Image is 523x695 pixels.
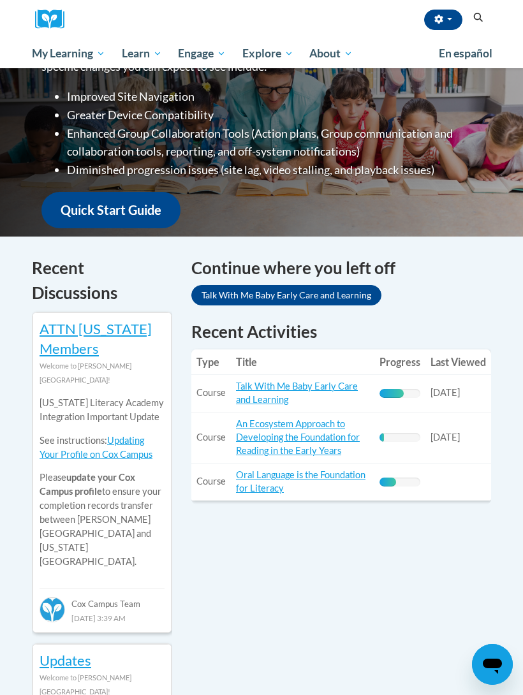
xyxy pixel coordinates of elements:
[40,396,165,424] p: [US_STATE] Literacy Academy Integration Important Update
[196,432,226,443] span: Course
[196,476,226,486] span: Course
[40,588,165,611] div: Cox Campus Team
[439,47,492,60] span: En español
[40,611,165,625] div: [DATE] 3:39 AM
[191,285,381,305] a: Talk With Me Baby Early Care and Learning
[236,418,360,456] a: An Ecosystem Approach to Developing the Foundation for Reading in the Early Years
[472,644,513,685] iframe: Button to launch messaging window
[191,349,231,375] th: Type
[35,10,73,29] a: Cox Campus
[122,46,162,61] span: Learn
[40,652,91,669] a: Updates
[40,359,165,387] div: Welcome to [PERSON_NAME][GEOGRAPHIC_DATA]!
[379,389,404,398] div: Progress, %
[469,10,488,26] button: Search
[231,349,374,375] th: Title
[40,320,152,357] a: ATTN [US_STATE] Members
[22,39,501,68] div: Main menu
[309,46,353,61] span: About
[431,387,460,398] span: [DATE]
[67,161,482,179] li: Diminished progression issues (site lag, video stalling, and playback issues)
[379,478,396,486] div: Progress, %
[302,39,362,68] a: About
[191,256,491,281] h4: Continue where you left off
[40,597,65,622] img: Cox Campus Team
[40,434,165,462] p: See instructions:
[178,46,226,61] span: Engage
[41,192,180,228] a: Quick Start Guide
[431,432,460,443] span: [DATE]
[35,10,73,29] img: Logo brand
[67,87,482,106] li: Improved Site Navigation
[236,381,358,405] a: Talk With Me Baby Early Care and Learning
[425,349,491,375] th: Last Viewed
[40,435,152,460] a: Updating Your Profile on Cox Campus
[234,39,302,68] a: Explore
[196,387,226,398] span: Course
[379,433,384,442] div: Progress, %
[170,39,234,68] a: Engage
[24,39,114,68] a: My Learning
[40,472,135,497] b: update your Cox Campus profile
[242,46,293,61] span: Explore
[431,40,501,67] a: En español
[67,106,482,124] li: Greater Device Compatibility
[236,469,365,494] a: Oral Language is the Foundation for Literacy
[424,10,462,30] button: Account Settings
[32,256,172,305] h4: Recent Discussions
[374,349,425,375] th: Progress
[32,46,105,61] span: My Learning
[191,320,491,343] h1: Recent Activities
[114,39,170,68] a: Learn
[67,124,482,161] li: Enhanced Group Collaboration Tools (Action plans, Group communication and collaboration tools, re...
[40,387,165,579] div: Please to ensure your completion records transfer between [PERSON_NAME][GEOGRAPHIC_DATA] and [US_...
